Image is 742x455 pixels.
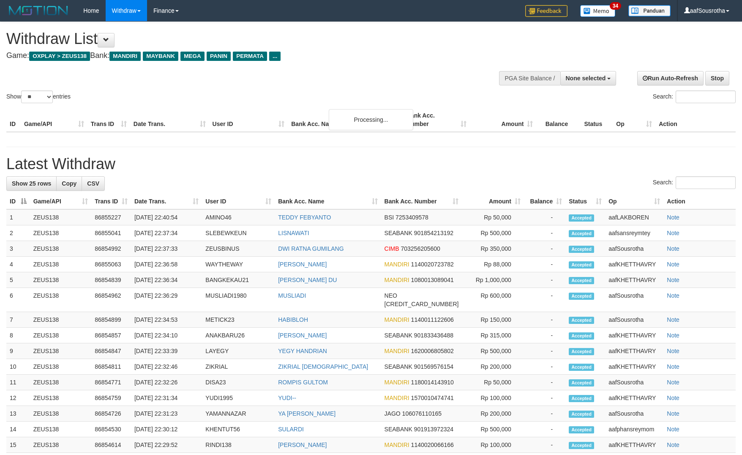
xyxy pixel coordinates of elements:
a: DWI RATNA GUMILANG [278,245,344,252]
td: 86854759 [91,390,131,406]
span: MANDIRI [109,52,141,61]
td: 86855041 [91,225,131,241]
td: ZEUS138 [30,288,92,312]
span: SEABANK [385,363,412,370]
td: 86854962 [91,288,131,312]
div: PGA Site Balance / [499,71,560,85]
span: Copy 1620006805802 to clipboard [411,348,454,354]
td: ZEUS138 [30,257,92,272]
th: Date Trans. [130,108,209,132]
td: 10 [6,359,30,375]
span: MEGA [180,52,205,61]
h1: Latest Withdraw [6,156,736,173]
td: 7 [6,312,30,328]
td: KHENTUT56 [202,422,275,437]
th: Balance [536,108,581,132]
td: Rp 88,000 [462,257,524,272]
th: Status: activate to sort column ascending [565,194,605,209]
td: 1 [6,209,30,225]
td: [DATE] 22:37:34 [131,225,202,241]
td: - [524,288,565,312]
td: Rp 150,000 [462,312,524,328]
span: Accepted [569,293,594,300]
td: [DATE] 22:37:33 [131,241,202,257]
a: [PERSON_NAME] [278,332,327,339]
td: aafKHETTHAVRY [605,437,663,453]
td: 86854771 [91,375,131,390]
span: Copy 901569576154 to clipboard [414,363,453,370]
span: CSV [87,180,99,187]
td: [DATE] 22:32:26 [131,375,202,390]
th: ID [6,108,21,132]
th: ID: activate to sort column descending [6,194,30,209]
a: MUSLIADI [278,292,306,299]
td: ZEUS138 [30,272,92,288]
th: Op: activate to sort column ascending [605,194,663,209]
a: TEDDY FEBYANTO [278,214,331,221]
span: MAYBANK [143,52,178,61]
span: Copy 7253409578 to clipboard [396,214,428,221]
a: YUDI-- [278,395,296,401]
td: Rp 500,000 [462,225,524,241]
span: SEABANK [385,332,412,339]
td: DISA23 [202,375,275,390]
td: - [524,437,565,453]
td: 8 [6,328,30,343]
td: [DATE] 22:36:29 [131,288,202,312]
h4: Game: Bank: [6,52,486,60]
td: 86854857 [91,328,131,343]
input: Search: [676,176,736,189]
th: Action [655,108,736,132]
td: aafSousrotha [605,241,663,257]
td: - [524,422,565,437]
span: None selected [566,75,606,82]
span: Copy 1570010474741 to clipboard [411,395,454,401]
span: BSI [385,214,394,221]
span: MANDIRI [385,261,409,268]
td: 86854811 [91,359,131,375]
a: [PERSON_NAME] [278,261,327,268]
span: Copy 1180014143910 to clipboard [411,379,454,386]
span: MANDIRI [385,348,409,354]
td: 11 [6,375,30,390]
td: 2 [6,225,30,241]
a: Note [667,332,679,339]
th: Op [613,108,655,132]
input: Search: [676,90,736,103]
span: Show 25 rows [12,180,51,187]
td: ZEUS138 [30,343,92,359]
td: [DATE] 22:31:23 [131,406,202,422]
span: Copy 901913972324 to clipboard [414,426,453,433]
th: Game/API [21,108,87,132]
td: ZEUS138 [30,209,92,225]
h1: Withdraw List [6,30,486,47]
img: MOTION_logo.png [6,4,71,17]
td: - [524,241,565,257]
a: Copy [56,176,82,191]
span: Accepted [569,317,594,324]
td: - [524,406,565,422]
th: Date Trans.: activate to sort column ascending [131,194,202,209]
td: [DATE] 22:31:34 [131,390,202,406]
a: ZIKRIAL [DEMOGRAPHIC_DATA] [278,363,368,370]
select: Showentries [21,90,53,103]
td: 13 [6,406,30,422]
span: 34 [610,2,621,10]
td: YUDI1995 [202,390,275,406]
td: Rp 350,000 [462,241,524,257]
a: HABIBLOH [278,316,308,323]
td: [DATE] 22:36:58 [131,257,202,272]
td: [DATE] 22:36:34 [131,272,202,288]
th: Bank Acc. Name: activate to sort column ascending [275,194,381,209]
a: SULARDI [278,426,304,433]
td: Rp 600,000 [462,288,524,312]
span: MANDIRI [385,395,409,401]
td: 5 [6,272,30,288]
td: Rp 1,000,000 [462,272,524,288]
td: aafLAKBOREN [605,209,663,225]
span: PERMATA [233,52,267,61]
td: 86854992 [91,241,131,257]
span: Accepted [569,348,594,355]
td: 6 [6,288,30,312]
a: Stop [705,71,729,85]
